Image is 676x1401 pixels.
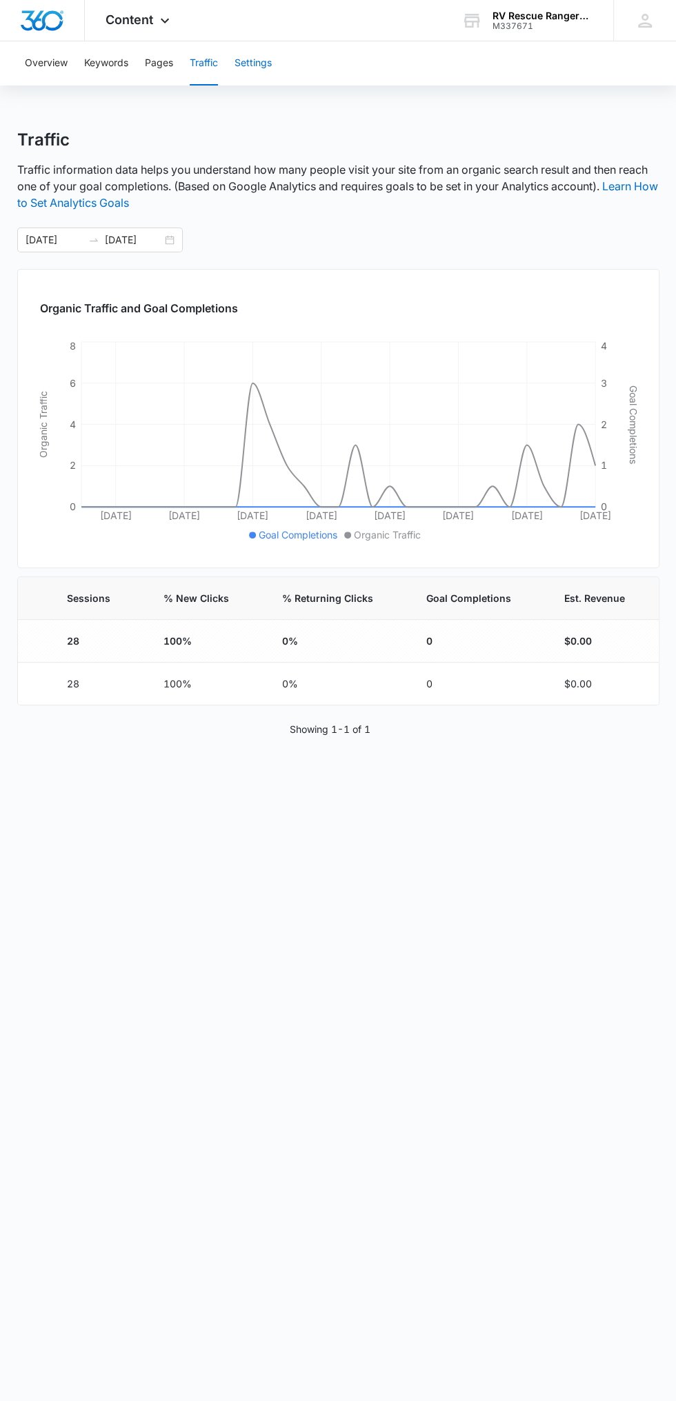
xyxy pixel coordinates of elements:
[601,418,607,430] tspan: 2
[601,377,607,389] tspan: 3
[50,663,147,705] td: 28
[493,21,593,31] div: account id
[70,377,76,389] tspan: 6
[426,591,511,605] span: Goal Completions
[105,232,162,248] input: End date
[37,391,49,458] tspan: Organic Traffic
[410,620,548,663] td: 0
[84,41,128,85] button: Keywords
[70,501,76,512] tspan: 0
[305,510,337,521] tspan: [DATE]
[25,41,68,85] button: Overview
[259,527,337,542] span: Goal Completions
[17,161,659,211] p: Traffic information data helps you understand how many people visit your site from an organic sea...
[88,234,99,245] span: swap-right
[410,663,548,705] td: 0
[67,591,110,605] span: Sessions
[40,300,637,316] h2: Organic Traffic and Goal Completions
[147,620,266,663] td: 100%
[163,591,229,605] span: % New Clicks
[106,12,153,27] span: Content
[99,510,131,521] tspan: [DATE]
[145,41,173,85] button: Pages
[50,620,147,663] td: 28
[17,130,70,150] h1: Traffic
[70,459,76,471] tspan: 2
[628,385,639,464] tspan: Goal Completions
[493,10,593,21] div: account name
[237,510,268,521] tspan: [DATE]
[601,501,607,512] tspan: 0
[266,663,410,705] td: 0%
[548,620,667,663] td: $0.00
[601,459,607,471] tspan: 1
[290,722,370,736] p: Showing 1-1 of 1
[442,510,474,521] tspan: [DATE]
[354,527,421,542] span: Organic Traffic
[70,418,76,430] tspan: 4
[26,232,83,248] input: Start date
[374,510,406,521] tspan: [DATE]
[88,234,99,245] span: to
[235,41,272,85] button: Settings
[564,591,625,605] span: Est. Revenue
[510,510,542,521] tspan: [DATE]
[548,663,667,705] td: $0.00
[601,339,607,351] tspan: 4
[266,620,410,663] td: 0%
[282,591,373,605] span: % Returning Clicks
[168,510,200,521] tspan: [DATE]
[579,510,611,521] tspan: [DATE]
[147,663,266,705] td: 100%
[70,339,76,351] tspan: 8
[190,41,218,85] button: Traffic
